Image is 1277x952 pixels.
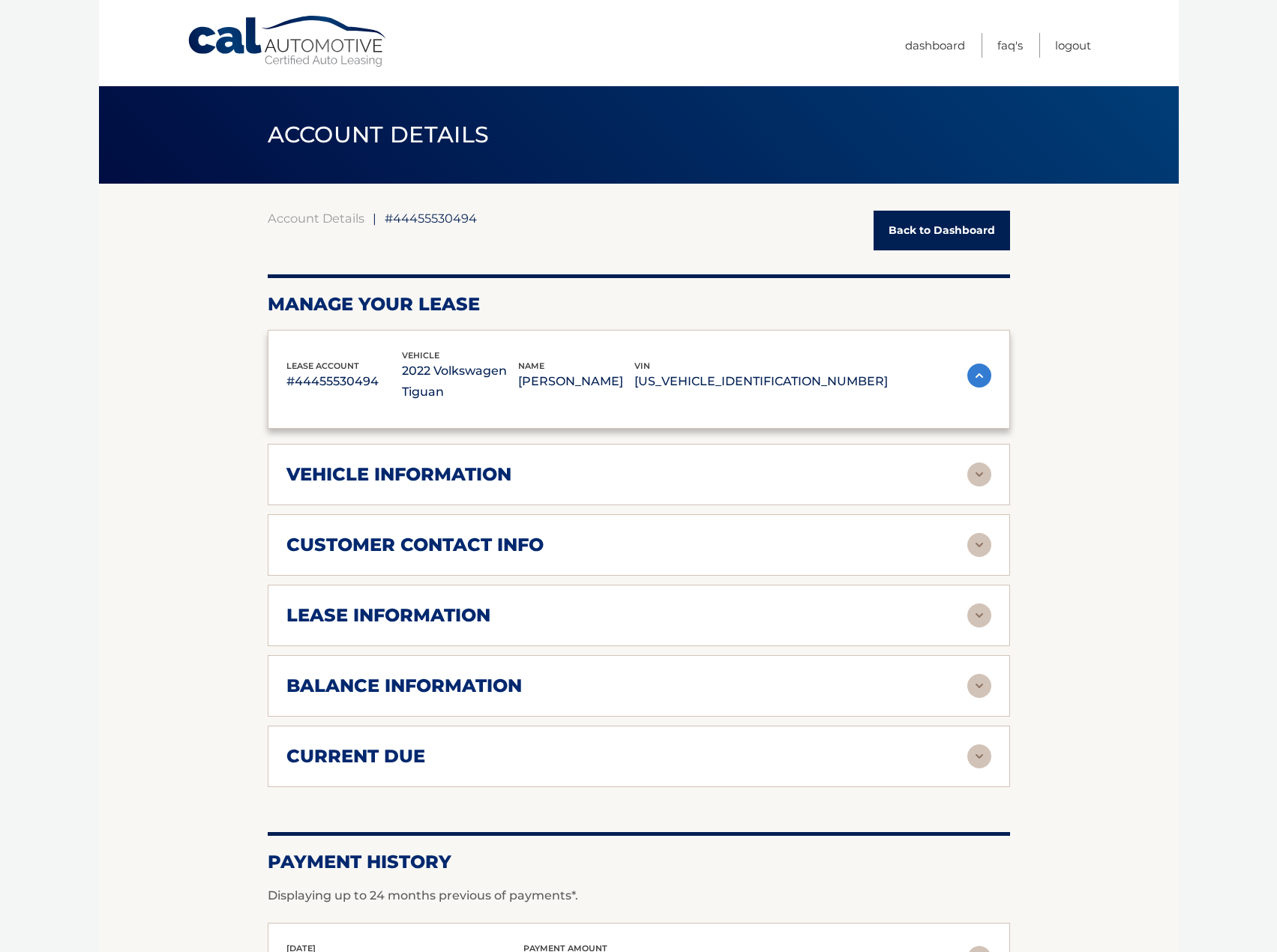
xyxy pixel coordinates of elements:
[874,211,1010,250] a: Back to Dashboard
[634,361,650,371] span: vin
[518,371,634,392] p: [PERSON_NAME]
[997,33,1023,58] a: FAQ's
[402,350,439,361] span: vehicle
[286,745,425,768] h2: current due
[967,533,991,557] img: accordion-rest.svg
[967,603,991,627] img: accordion-rest.svg
[268,851,1010,873] h2: Payment History
[286,361,359,371] span: lease account
[268,887,1010,905] p: Displaying up to 24 months previous of payments*.
[518,361,544,371] span: name
[385,211,477,226] span: #44455530494
[373,211,376,226] span: |
[967,463,991,486] img: accordion-rest.svg
[268,293,1010,316] h2: Manage Your Lease
[905,33,965,58] a: Dashboard
[268,121,490,148] span: ACCOUNT DETAILS
[402,361,518,403] p: 2022 Volkswagen Tiguan
[286,371,403,392] p: #44455530494
[286,604,490,627] h2: lease information
[286,463,511,486] h2: vehicle information
[268,211,364,226] a: Account Details
[286,675,522,697] h2: balance information
[967,744,991,768] img: accordion-rest.svg
[187,15,389,68] a: Cal Automotive
[286,534,544,556] h2: customer contact info
[967,674,991,698] img: accordion-rest.svg
[1055,33,1091,58] a: Logout
[967,364,991,388] img: accordion-active.svg
[634,371,888,392] p: [US_VEHICLE_IDENTIFICATION_NUMBER]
